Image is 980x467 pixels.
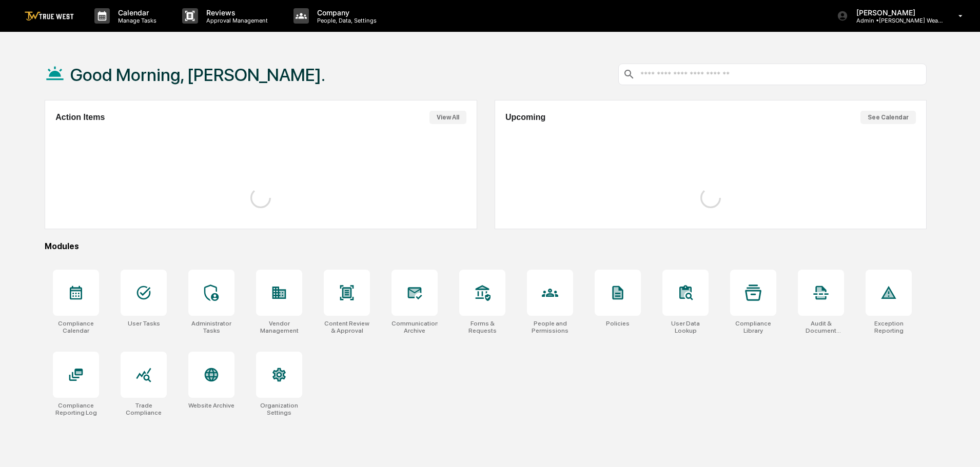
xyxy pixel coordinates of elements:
[459,320,505,334] div: Forms & Requests
[53,320,99,334] div: Compliance Calendar
[188,320,234,334] div: Administrator Tasks
[198,17,273,24] p: Approval Management
[110,8,162,17] p: Calendar
[662,320,709,334] div: User Data Lookup
[324,320,370,334] div: Content Review & Approval
[53,402,99,416] div: Compliance Reporting Log
[110,17,162,24] p: Manage Tasks
[70,65,325,85] h1: Good Morning, [PERSON_NAME].
[256,320,302,334] div: Vendor Management
[121,402,167,416] div: Trade Compliance
[309,8,382,17] p: Company
[848,8,944,17] p: [PERSON_NAME]
[45,241,927,251] div: Modules
[848,17,944,24] p: Admin • [PERSON_NAME] Wealth Management
[527,320,573,334] div: People and Permissions
[866,320,912,334] div: Exception Reporting
[309,17,382,24] p: People, Data, Settings
[55,113,105,122] h2: Action Items
[606,320,630,327] div: Policies
[188,402,234,409] div: Website Archive
[25,11,74,21] img: logo
[730,320,776,334] div: Compliance Library
[256,402,302,416] div: Organization Settings
[429,111,466,124] button: View All
[198,8,273,17] p: Reviews
[391,320,438,334] div: Communications Archive
[798,320,844,334] div: Audit & Document Logs
[860,111,916,124] button: See Calendar
[128,320,160,327] div: User Tasks
[505,113,545,122] h2: Upcoming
